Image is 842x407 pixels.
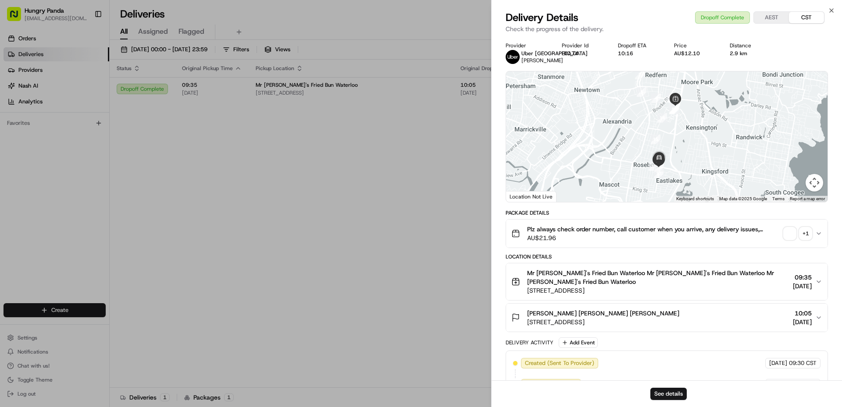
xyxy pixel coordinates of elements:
div: 💻 [74,197,81,204]
div: We're available if you need us! [39,92,121,99]
span: API Documentation [83,196,141,205]
span: [DATE] [793,282,812,290]
button: Plz always check order number, call customer when you arrive, any delivery issues, Contact WhatsA... [506,219,828,248]
div: Delivery Activity [506,339,553,346]
div: 📗 [9,197,16,204]
button: Map camera controls [806,174,823,191]
span: Created (Sent To Provider) [525,359,594,367]
span: Map data ©2025 Google [719,196,767,201]
div: 2 [635,70,645,79]
span: • [73,136,76,143]
div: 5 [667,93,677,103]
div: 15 [651,134,660,144]
div: 13 [669,105,679,114]
button: [PERSON_NAME] [PERSON_NAME] [PERSON_NAME][STREET_ADDRESS]10:05[DATE] [506,304,828,332]
button: See all [136,112,160,123]
button: AEST [754,12,789,23]
span: [PERSON_NAME] [27,136,71,143]
img: 1736555255976-a54dd68f-1ca7-489b-9aae-adbdc363a1c4 [18,136,25,143]
img: Nash [9,9,26,26]
span: 8月19日 [78,136,98,143]
span: 10:05 [793,309,812,318]
span: Plz always check order number, call customer when you arrive, any delivery issues, Contact WhatsA... [527,225,780,234]
a: 📗Knowledge Base [5,192,71,208]
img: uber-new-logo.jpeg [506,50,520,64]
span: 09:30 CST [789,359,817,367]
div: Provider [506,42,548,49]
img: Google [508,191,537,202]
div: AU$12.10 [674,50,716,57]
span: Knowledge Base [18,196,67,205]
span: AU$21.96 [527,234,780,242]
a: Terms (opens in new tab) [772,196,785,201]
span: Mr [PERSON_NAME]'s Fried Bun Waterloo Mr [PERSON_NAME]'s Fried Bun Waterloo Mr [PERSON_NAME]'s Fr... [527,269,789,286]
span: [PERSON_NAME] [521,57,563,64]
a: Open this area in Google Maps (opens a new window) [508,191,537,202]
span: [STREET_ADDRESS] [527,318,679,326]
span: [STREET_ADDRESS] [527,286,789,295]
button: +1 [784,227,812,240]
button: Add Event [559,337,598,348]
img: 1736555255976-a54dd68f-1ca7-489b-9aae-adbdc363a1c4 [9,84,25,99]
div: 16 [649,161,658,171]
div: Location Details [506,253,828,260]
button: Keyboard shortcuts [676,196,714,202]
a: Report a map error [790,196,825,201]
span: [DATE] [769,359,787,367]
button: Mr [PERSON_NAME]'s Fried Bun Waterloo Mr [PERSON_NAME]'s Fried Bun Waterloo Mr [PERSON_NAME]'s Fr... [506,263,828,300]
a: 💻API Documentation [71,192,144,208]
div: Package Details [506,209,828,216]
span: 09:35 [793,273,812,282]
button: CST [789,12,824,23]
div: 2.9 km [730,50,772,57]
img: Bea Lacdao [9,127,23,142]
div: Location Not Live [506,191,557,202]
span: 8月15日 [34,159,54,166]
input: Clear [23,57,145,66]
span: • [29,159,32,166]
button: See details [650,388,687,400]
span: Uber [GEOGRAPHIC_DATA] [521,50,588,57]
div: 14 [657,113,667,123]
p: Welcome 👋 [9,35,160,49]
div: + 1 [799,227,812,240]
span: [PERSON_NAME] [PERSON_NAME] [PERSON_NAME] [527,309,679,318]
div: 4 [651,93,661,103]
div: 3 [637,87,646,97]
div: Distance [730,42,772,49]
img: 1753817452368-0c19585d-7be3-40d9-9a41-2dc781b3d1eb [18,84,34,99]
span: Delivery Details [506,11,578,25]
div: Provider Id [562,42,604,49]
span: Pylon [87,217,106,224]
p: Check the progress of the delivery. [506,25,828,33]
div: 10:16 [618,50,660,57]
div: Dropoff ETA [618,42,660,49]
div: Past conversations [9,114,59,121]
button: Start new chat [149,86,160,97]
button: E0A74 [562,50,578,57]
a: Powered byPylon [62,217,106,224]
div: Price [674,42,716,49]
span: [DATE] [793,318,812,326]
div: 17 [654,169,664,178]
div: Start new chat [39,84,144,92]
